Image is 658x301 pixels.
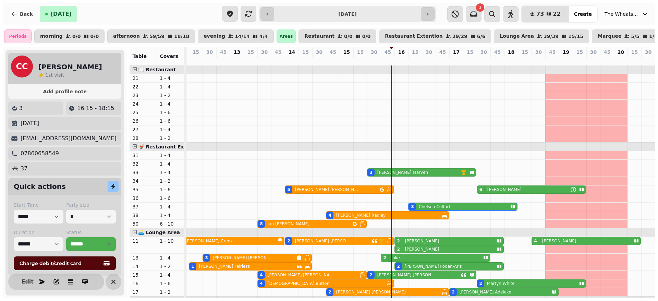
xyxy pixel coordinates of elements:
p: [PERSON_NAME] Foden-Aris [405,264,462,269]
p: visit [45,72,64,79]
div: 2 [397,238,400,244]
p: 3 [207,57,212,64]
p: 15 [247,49,254,56]
p: 6 / 6 [477,34,486,39]
p: 31 [132,152,154,159]
p: 39 / 39 [544,34,559,39]
p: 17 [453,49,460,56]
p: 1 - 10 [160,238,182,244]
p: 1 - 2 [160,92,182,99]
p: 13 [234,49,240,56]
p: [PERSON_NAME] Creek [185,238,233,244]
div: 5 [287,187,290,192]
p: 0 [508,57,514,64]
p: 24 [132,100,154,107]
p: 14 / 14 [235,34,250,39]
p: 0 / 0 [72,34,81,39]
p: 1 - 6 [160,195,182,202]
button: Charge debit/credit card [14,256,116,270]
div: 1 [191,264,194,269]
p: 1 - 4 [160,272,182,278]
p: 30 [426,49,432,56]
p: 15 [467,49,473,56]
div: 6 [479,187,482,192]
div: 2 [328,289,331,295]
p: 0 [220,57,226,64]
p: 15 [522,49,528,56]
p: 1 - 4 [160,169,182,176]
p: 32 [132,160,154,167]
span: 🛋️ Lounge Area [138,230,180,235]
p: 16:15 - 18:15 [77,104,114,112]
p: 1 - 6 [160,186,182,193]
p: 1 [193,57,198,64]
p: Lounge Area [500,34,534,39]
p: 27 [132,126,154,133]
p: 07860658549 [21,149,59,158]
p: 5 [371,57,377,64]
p: 3 [19,104,23,112]
span: Charge debit/credit card [20,261,102,266]
p: 15 [132,272,154,278]
div: 2 [383,255,386,261]
p: [PERSON_NAME] [PERSON_NAME] [268,272,334,278]
p: 14 [289,49,295,56]
p: 6 - 10 [160,220,182,227]
div: 2 [397,264,400,269]
p: evening [204,34,225,39]
span: CC [16,62,28,71]
p: 30 [590,49,597,56]
p: 1 - 2 [160,263,182,270]
label: Start Time [14,202,63,208]
p: [PERSON_NAME] [405,238,439,244]
button: Back [5,6,38,22]
div: Periods [4,29,32,43]
p: 1 - 4 [160,75,182,82]
p: 0 [275,57,281,64]
p: 4 / 4 [259,34,268,39]
p: [EMAIL_ADDRESS][DOMAIN_NAME] [21,134,117,143]
p: 0 [357,57,363,64]
p: 6 [330,57,336,64]
p: 23 [132,92,154,99]
p: morning [40,34,63,39]
label: Party size [66,202,116,208]
div: 3 [369,170,372,175]
p: 14 [132,263,154,270]
p: 0 / 0 [90,34,99,39]
p: 1 - 6 [160,118,182,124]
p: 3 [412,57,418,64]
p: 36 [132,195,154,202]
p: 13 [132,254,154,261]
p: 0 [632,57,637,64]
p: 0 [549,57,555,64]
p: 17 [132,289,154,296]
p: Martyn White [487,281,515,286]
p: 37 [21,165,27,173]
div: 2 [369,272,372,278]
div: 2 [287,238,290,244]
p: Jan [PERSON_NAME] [268,221,309,227]
span: 22 [553,11,560,17]
p: Chelsea Coltart [419,204,450,209]
span: 1 [45,72,48,78]
p: 21 [261,57,267,64]
p: [PERSON_NAME] [PERSON_NAME] [213,255,276,261]
button: [DATE] [40,6,77,22]
span: Edit [23,279,32,285]
p: [DATE] [21,119,39,128]
p: 16 [398,49,405,56]
p: [PERSON_NAME] Marven [377,170,428,175]
button: morning0/00/0 [34,29,105,43]
p: 15 [631,49,638,56]
span: Add profile note [16,89,113,94]
p: 38 [132,212,154,219]
p: 1 - 4 [160,160,182,167]
p: 45 [330,49,336,56]
p: 45 [604,49,610,56]
button: Add profile note [11,87,119,96]
span: [DATE] [51,11,72,17]
p: 19 [563,49,569,56]
p: 20 [618,49,624,56]
p: 26 [132,118,154,124]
